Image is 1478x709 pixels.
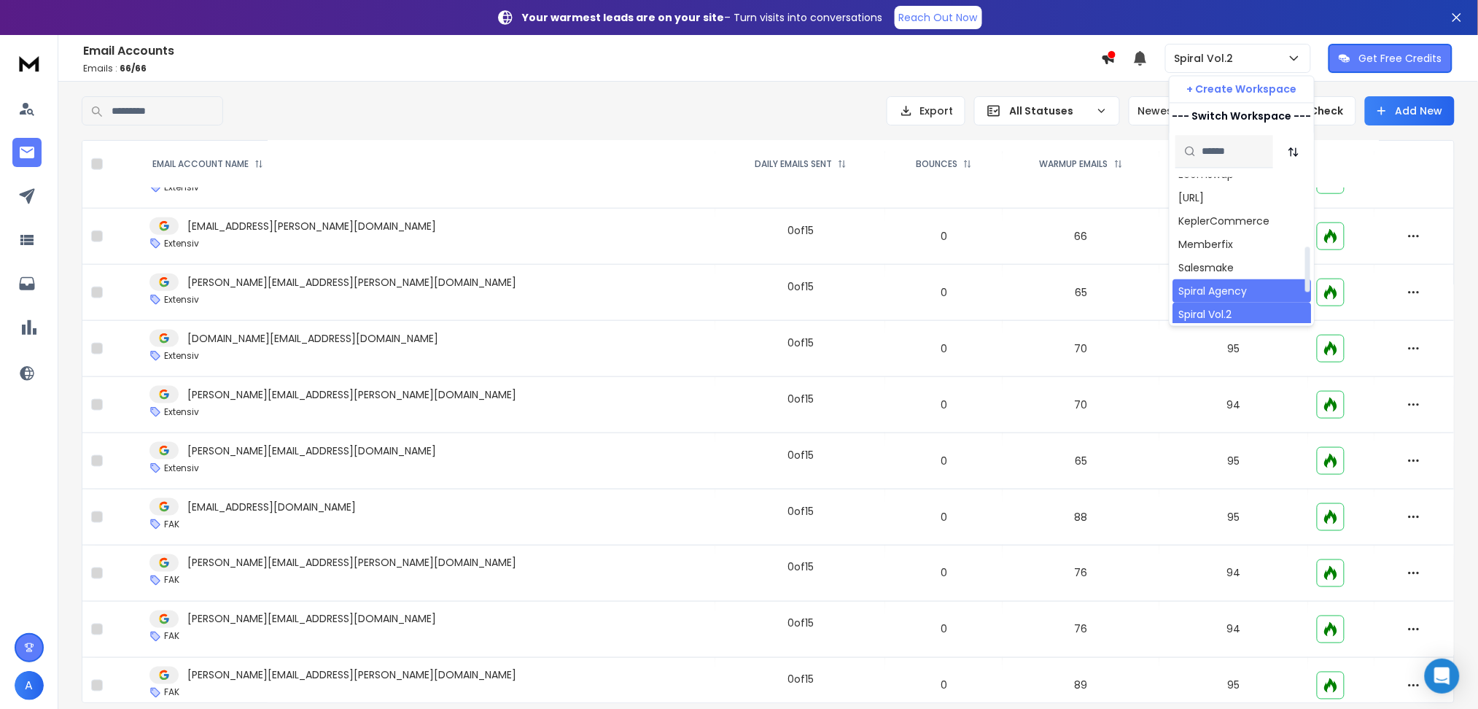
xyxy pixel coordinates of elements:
[1172,109,1312,123] p: --- Switch Workspace ---
[916,158,957,170] p: BOUNCES
[899,10,978,25] p: Reach Out Now
[187,668,516,683] p: [PERSON_NAME][EMAIL_ADDRESS][PERSON_NAME][DOMAIN_NAME]
[1159,209,1307,265] td: 93
[164,350,199,362] p: Extensiv
[1170,76,1314,102] button: + Create Workspace
[120,62,147,74] span: 66 / 66
[1359,51,1442,66] p: Get Free Credits
[1159,321,1307,377] td: 95
[523,10,883,25] p: – Turn visits into conversations
[787,504,814,519] div: 0 of 15
[1003,546,1159,602] td: 76
[1159,433,1307,489] td: 95
[152,158,263,170] div: EMAIL ACCOUNT NAME
[1003,265,1159,321] td: 65
[894,285,994,300] p: 0
[1178,284,1247,298] div: Spiral Agency
[15,671,44,700] button: A
[164,238,199,249] p: Extensiv
[164,294,199,306] p: Extensiv
[755,158,832,170] p: DAILY EMAILS SENT
[1178,237,1233,252] div: Memberfix
[523,10,725,25] strong: Your warmest leads are on your site
[83,42,1101,60] h1: Email Accounts
[1178,307,1232,322] div: Spiral Vol.2
[1159,546,1307,602] td: 94
[164,519,179,530] p: FAK
[164,687,179,699] p: FAK
[187,275,516,290] p: [PERSON_NAME][EMAIL_ADDRESS][PERSON_NAME][DOMAIN_NAME]
[1003,377,1159,433] td: 70
[187,612,436,627] p: [PERSON_NAME][EMAIL_ADDRESS][DOMAIN_NAME]
[1003,209,1159,265] td: 66
[787,616,814,631] div: 0 of 15
[787,223,814,238] div: 0 of 15
[187,219,436,233] p: [EMAIL_ADDRESS][PERSON_NAME][DOMAIN_NAME]
[787,673,814,687] div: 0 of 15
[1159,265,1307,321] td: 95
[164,631,179,643] p: FAK
[1003,602,1159,658] td: 76
[1178,190,1204,205] div: [URL]
[1178,214,1269,228] div: KeplerCommerce
[1187,82,1297,96] p: + Create Workspace
[894,229,994,244] p: 0
[887,96,965,125] button: Export
[894,341,994,356] p: 0
[1003,433,1159,489] td: 65
[894,622,994,637] p: 0
[1159,489,1307,546] td: 95
[1329,44,1452,73] button: Get Free Credits
[1159,602,1307,658] td: 94
[787,448,814,462] div: 0 of 15
[894,678,994,693] p: 0
[894,454,994,468] p: 0
[1175,51,1240,66] p: Spiral Vol.2
[187,443,436,458] p: [PERSON_NAME][EMAIL_ADDRESS][DOMAIN_NAME]
[164,462,199,474] p: Extensiv
[894,398,994,412] p: 0
[164,575,179,586] p: FAK
[1159,377,1307,433] td: 94
[1279,137,1308,166] button: Sort by Sort A-Z
[187,500,356,514] p: [EMAIL_ADDRESS][DOMAIN_NAME]
[894,566,994,581] p: 0
[1010,104,1090,118] p: All Statuses
[1003,321,1159,377] td: 70
[894,510,994,524] p: 0
[895,6,982,29] a: Reach Out Now
[787,392,814,406] div: 0 of 15
[187,331,438,346] p: [DOMAIN_NAME][EMAIL_ADDRESS][DOMAIN_NAME]
[787,336,814,350] div: 0 of 15
[187,556,516,570] p: [PERSON_NAME][EMAIL_ADDRESS][PERSON_NAME][DOMAIN_NAME]
[1003,489,1159,546] td: 88
[1425,659,1460,694] div: Open Intercom Messenger
[787,560,814,575] div: 0 of 15
[15,50,44,77] img: logo
[1178,167,1234,182] div: Ecomswap
[187,387,516,402] p: [PERSON_NAME][EMAIL_ADDRESS][PERSON_NAME][DOMAIN_NAME]
[83,63,1101,74] p: Emails :
[164,406,199,418] p: Extensiv
[1178,260,1234,275] div: Salesmake
[1129,96,1224,125] button: Newest
[787,279,814,294] div: 0 of 15
[1040,158,1108,170] p: WARMUP EMAILS
[1365,96,1455,125] button: Add New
